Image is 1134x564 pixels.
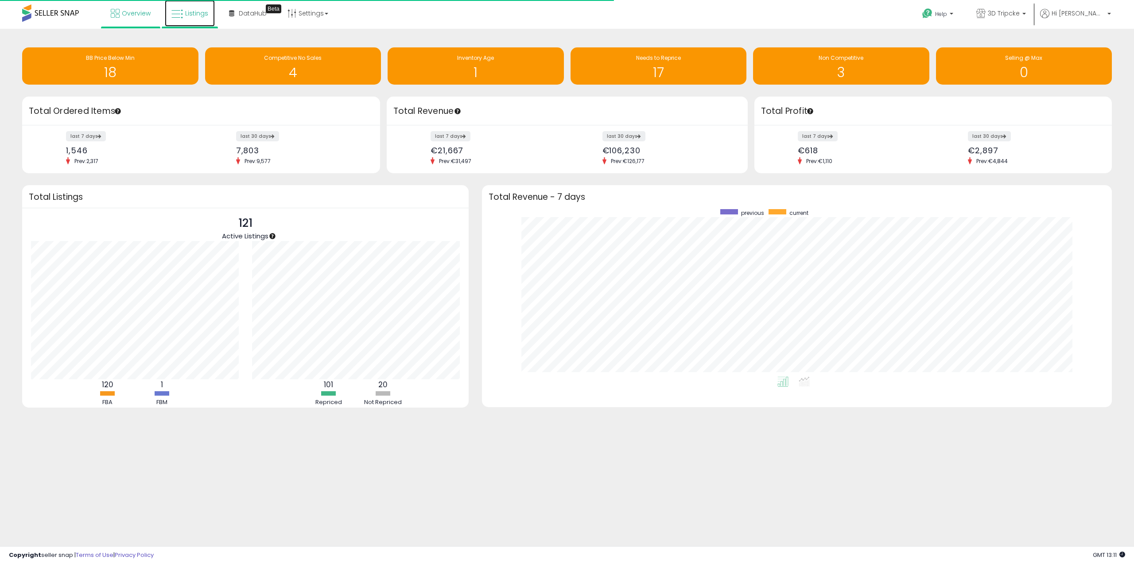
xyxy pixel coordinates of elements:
[988,9,1020,18] span: 3D Tripcke
[240,157,275,165] span: Prev: 9,577
[454,107,462,115] div: Tooltip anchor
[1005,54,1042,62] span: Selling @ Max
[66,131,106,141] label: last 7 days
[81,398,134,407] div: FBA
[205,47,381,85] a: Competitive No Sales 4
[741,209,764,217] span: previous
[489,194,1106,200] h3: Total Revenue - 7 days
[268,232,276,240] div: Tooltip anchor
[806,107,814,115] div: Tooltip anchor
[972,157,1012,165] span: Prev: €4,844
[27,65,194,80] h1: 18
[302,398,355,407] div: Repriced
[357,398,410,407] div: Not Repriced
[114,107,122,115] div: Tooltip anchor
[935,10,947,18] span: Help
[575,65,742,80] h1: 17
[1040,9,1111,29] a: Hi [PERSON_NAME]
[757,65,925,80] h1: 3
[393,105,741,117] h3: Total Revenue
[802,157,837,165] span: Prev: €1,110
[222,215,268,232] p: 121
[922,8,933,19] i: Get Help
[210,65,377,80] h1: 4
[29,194,462,200] h3: Total Listings
[571,47,747,85] a: Needs to Reprice 17
[236,146,365,155] div: 7,803
[1052,9,1105,18] span: Hi [PERSON_NAME]
[86,54,135,62] span: BB Price Below Min
[70,157,103,165] span: Prev: 2,317
[264,54,322,62] span: Competitive No Sales
[968,131,1011,141] label: last 30 days
[968,146,1096,155] div: €2,897
[431,131,470,141] label: last 7 days
[602,131,645,141] label: last 30 days
[602,146,732,155] div: €106,230
[266,4,281,13] div: Tooltip anchor
[457,54,494,62] span: Inventory Age
[66,146,194,155] div: 1,546
[236,131,279,141] label: last 30 days
[789,209,808,217] span: current
[819,54,863,62] span: Non Competitive
[122,9,151,18] span: Overview
[606,157,649,165] span: Prev: €126,177
[761,105,1106,117] h3: Total Profit
[22,47,198,85] a: BB Price Below Min 18
[161,379,163,390] b: 1
[753,47,929,85] a: Non Competitive 3
[222,231,268,241] span: Active Listings
[940,65,1108,80] h1: 0
[435,157,476,165] span: Prev: €31,497
[185,9,208,18] span: Listings
[915,1,962,29] a: Help
[431,146,560,155] div: €21,667
[378,379,388,390] b: 20
[798,131,838,141] label: last 7 days
[636,54,681,62] span: Needs to Reprice
[136,398,189,407] div: FBM
[29,105,373,117] h3: Total Ordered Items
[388,47,564,85] a: Inventory Age 1
[798,146,926,155] div: €618
[392,65,559,80] h1: 1
[239,9,267,18] span: DataHub
[936,47,1112,85] a: Selling @ Max 0
[324,379,333,390] b: 101
[102,379,113,390] b: 120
